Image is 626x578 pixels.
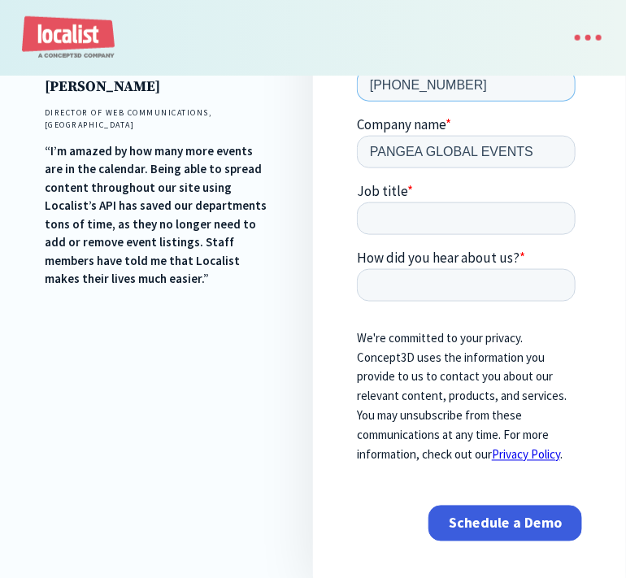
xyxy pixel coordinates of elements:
div: menu [558,20,604,55]
strong: [PERSON_NAME] [45,77,160,96]
div: “I’m amazed by how many more events are in the calendar. Being able to spread content throughout ... [45,142,268,289]
a: home [22,16,117,59]
h4: DIRECTOR OF WEB COMMUNICATIONS, [GEOGRAPHIC_DATA] [45,106,268,131]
